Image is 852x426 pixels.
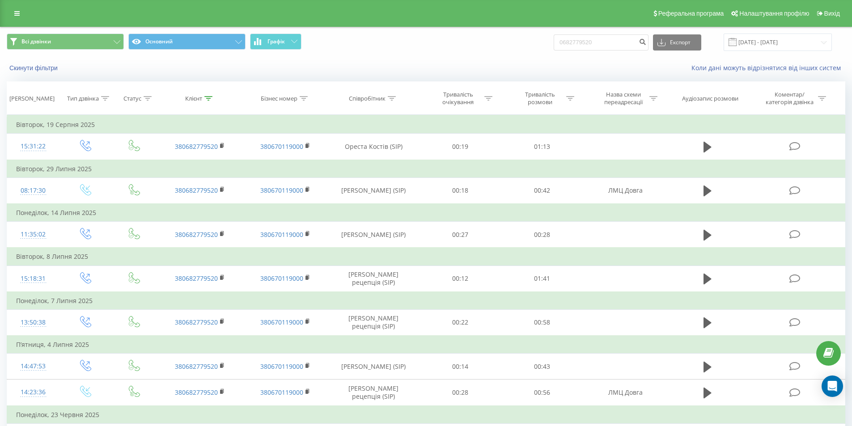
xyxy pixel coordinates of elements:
td: 00:58 [501,309,583,336]
div: Назва схеми переадресації [599,91,647,106]
td: ЛМЦ Довга [583,380,668,406]
div: 08:17:30 [16,182,51,199]
td: 00:22 [420,309,501,336]
div: Статус [123,95,141,102]
td: [PERSON_NAME] (SIP) [328,177,420,204]
a: 380682779520 [175,186,218,194]
div: 11:35:02 [16,226,51,243]
td: ЛМЦ Довга [583,177,668,204]
div: Тип дзвінка [67,95,99,102]
td: [PERSON_NAME] (SIP) [328,222,420,248]
button: Експорт [653,34,701,51]
td: 00:56 [501,380,583,406]
a: Коли дані можуть відрізнятися вiд інших систем [691,63,845,72]
span: Графік [267,38,285,45]
td: 00:12 [420,266,501,292]
span: Налаштування профілю [739,10,809,17]
div: 13:50:38 [16,314,51,331]
td: 00:18 [420,177,501,204]
span: Вихід [824,10,840,17]
td: Вівторок, 29 Липня 2025 [7,160,845,178]
div: Клієнт [185,95,202,102]
a: 380670119000 [260,274,303,283]
button: Основний [128,34,246,50]
a: 380682779520 [175,318,218,326]
td: 01:41 [501,266,583,292]
td: Ореста Костів (SIP) [328,134,420,160]
a: 380670119000 [260,388,303,396]
a: 380682779520 [175,142,218,151]
td: 00:14 [420,354,501,380]
td: [PERSON_NAME] (SIP) [328,354,420,380]
a: 380670119000 [260,318,303,326]
button: Всі дзвінки [7,34,124,50]
div: 14:23:36 [16,384,51,401]
td: П’ятниця, 4 Липня 2025 [7,336,845,354]
a: 380682779520 [175,274,218,283]
a: 380682779520 [175,388,218,396]
td: 00:28 [420,380,501,406]
input: Пошук за номером [554,34,649,51]
div: Співробітник [349,95,386,102]
div: [PERSON_NAME] [9,95,55,102]
div: Аудіозапис розмови [682,95,738,102]
td: 00:43 [501,354,583,380]
td: 01:13 [501,134,583,160]
a: 380682779520 [175,362,218,371]
div: 14:47:53 [16,358,51,375]
button: Скинути фільтри [7,64,62,72]
td: 00:19 [420,134,501,160]
div: Тривалість очікування [434,91,482,106]
td: 00:42 [501,177,583,204]
td: [PERSON_NAME] рецепція (SIP) [328,380,420,406]
div: Тривалість розмови [516,91,564,106]
td: Понеділок, 23 Червня 2025 [7,406,845,424]
a: 380670119000 [260,230,303,239]
div: 15:18:31 [16,270,51,287]
div: Open Intercom Messenger [822,375,843,397]
div: Бізнес номер [261,95,297,102]
span: Реферальна програма [658,10,724,17]
td: Вівторок, 8 Липня 2025 [7,248,845,266]
div: 15:31:22 [16,138,51,155]
td: [PERSON_NAME] рецепція (SIP) [328,266,420,292]
td: 00:27 [420,222,501,248]
td: Понеділок, 14 Липня 2025 [7,204,845,222]
td: 00:28 [501,222,583,248]
span: Всі дзвінки [21,38,51,45]
td: [PERSON_NAME] рецепція (SIP) [328,309,420,336]
td: Понеділок, 7 Липня 2025 [7,292,845,310]
a: 380682779520 [175,230,218,239]
a: 380670119000 [260,142,303,151]
a: 380670119000 [260,362,303,371]
div: Коментар/категорія дзвінка [763,91,816,106]
button: Графік [250,34,301,50]
td: Вівторок, 19 Серпня 2025 [7,116,845,134]
a: 380670119000 [260,186,303,194]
